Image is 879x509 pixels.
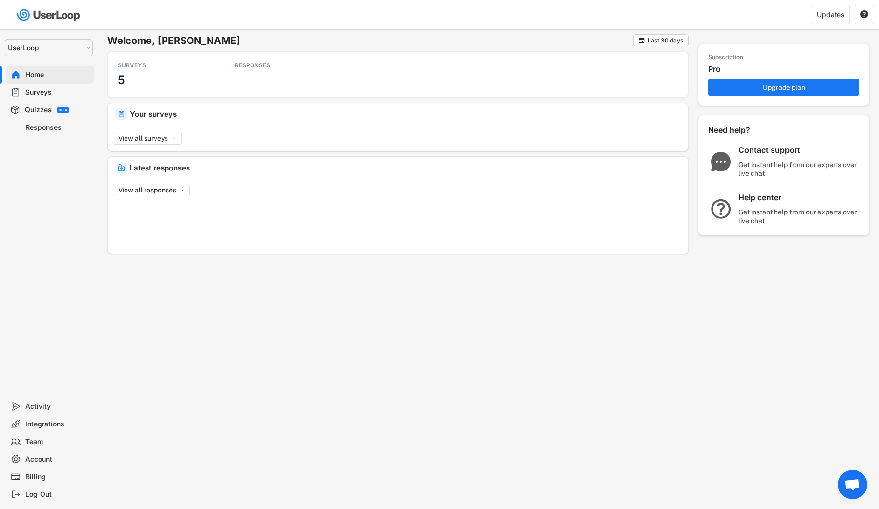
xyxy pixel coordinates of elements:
[25,88,90,97] div: Surveys
[648,38,683,43] div: Last 30 days
[860,10,869,19] button: 
[638,37,645,44] button: 
[708,152,733,171] img: ChatMajor.svg
[708,199,733,219] img: QuestionMarkInverseMajor.svg
[25,106,52,115] div: Quizzes
[235,62,323,69] div: RESPONSES
[118,72,125,87] h3: 5
[639,37,645,44] text: 
[113,184,190,196] button: View all responses →
[860,10,868,19] text: 
[15,5,84,25] img: userloop-logo-01.svg
[130,110,681,118] div: Your surveys
[59,108,67,112] div: BETA
[738,160,860,178] div: Get instant help from our experts over live chat
[708,79,859,96] button: Upgrade plan
[118,62,206,69] div: SURVEYS
[738,208,860,225] div: Get instant help from our experts over live chat
[708,125,776,135] div: Need help?
[25,70,90,80] div: Home
[738,192,860,203] div: Help center
[25,402,90,411] div: Activity
[838,470,867,499] div: Open chat
[107,34,633,47] h6: Welcome, [PERSON_NAME]
[113,132,182,145] button: View all surveys →
[25,420,90,429] div: Integrations
[817,11,844,18] div: Updates
[708,54,743,62] div: Subscription
[708,64,864,74] div: Pro
[118,164,125,171] img: IncomingMajor.svg
[25,472,90,482] div: Billing
[130,164,681,171] div: Latest responses
[738,145,860,155] div: Contact support
[25,437,90,446] div: Team
[25,490,90,499] div: Log Out
[25,455,90,464] div: Account
[25,123,90,132] div: Responses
